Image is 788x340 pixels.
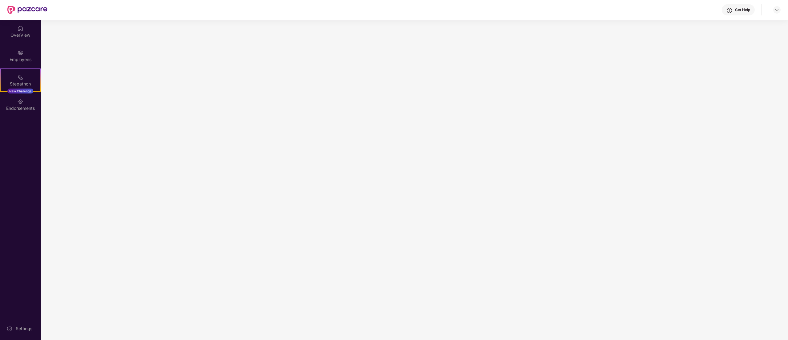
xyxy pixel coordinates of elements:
div: Settings [14,325,34,332]
img: svg+xml;base64,PHN2ZyBpZD0iSG9tZSIgeG1sbnM9Imh0dHA6Ly93d3cudzMub3JnLzIwMDAvc3ZnIiB3aWR0aD0iMjAiIG... [17,25,23,31]
img: New Pazcare Logo [7,6,47,14]
div: Get Help [735,7,750,12]
img: svg+xml;base64,PHN2ZyBpZD0iRW1wbG95ZWVzIiB4bWxucz0iaHR0cDovL3d3dy53My5vcmcvMjAwMC9zdmciIHdpZHRoPS... [17,50,23,56]
img: svg+xml;base64,PHN2ZyBpZD0iRW5kb3JzZW1lbnRzIiB4bWxucz0iaHR0cDovL3d3dy53My5vcmcvMjAwMC9zdmciIHdpZH... [17,98,23,105]
img: svg+xml;base64,PHN2ZyBpZD0iU2V0dGluZy0yMHgyMCIgeG1sbnM9Imh0dHA6Ly93d3cudzMub3JnLzIwMDAvc3ZnIiB3aW... [6,325,13,332]
div: Stepathon [1,81,40,87]
img: svg+xml;base64,PHN2ZyB4bWxucz0iaHR0cDovL3d3dy53My5vcmcvMjAwMC9zdmciIHdpZHRoPSIyMSIgaGVpZ2h0PSIyMC... [17,74,23,80]
img: svg+xml;base64,PHN2ZyBpZD0iSGVscC0zMngzMiIgeG1sbnM9Imh0dHA6Ly93d3cudzMub3JnLzIwMDAvc3ZnIiB3aWR0aD... [726,7,733,14]
img: svg+xml;base64,PHN2ZyBpZD0iRHJvcGRvd24tMzJ4MzIiIHhtbG5zPSJodHRwOi8vd3d3LnczLm9yZy8yMDAwL3N2ZyIgd2... [774,7,779,12]
div: New Challenge [7,89,33,93]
